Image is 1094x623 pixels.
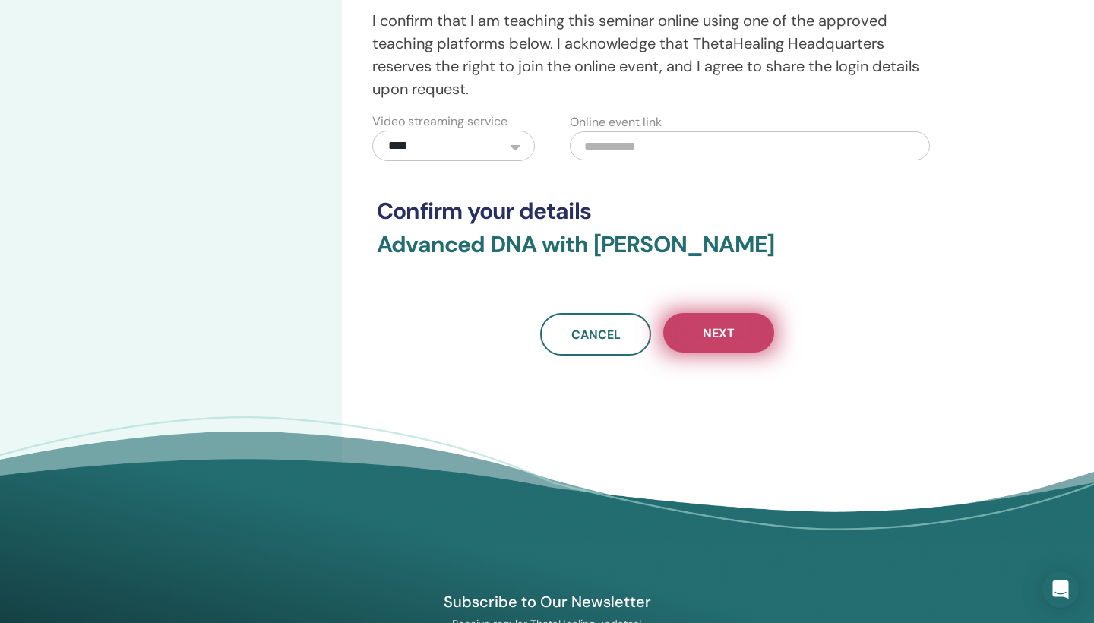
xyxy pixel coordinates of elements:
label: Video streaming service [372,112,507,131]
h3: Confirm your details [377,198,937,225]
p: I confirm that I am teaching this seminar online using one of the approved teaching platforms bel... [372,9,942,100]
button: Next [663,313,774,353]
h4: Subscribe to Our Newsletter [372,592,722,612]
div: Open Intercom Messenger [1042,571,1079,608]
span: Cancel [571,327,621,343]
label: Online event link [570,113,662,131]
h3: Advanced DNA with [PERSON_NAME] [377,231,937,277]
span: Next [703,325,735,341]
a: Cancel [540,313,651,356]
